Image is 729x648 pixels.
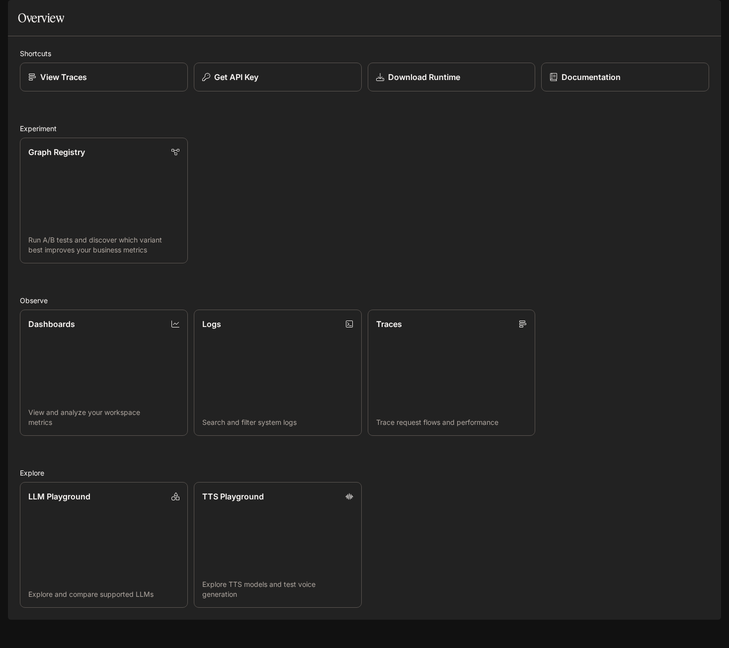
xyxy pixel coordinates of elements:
[20,468,709,478] h2: Explore
[20,48,709,59] h2: Shortcuts
[202,490,264,502] p: TTS Playground
[388,71,460,83] p: Download Runtime
[376,318,402,330] p: Traces
[28,235,179,255] p: Run A/B tests and discover which variant best improves your business metrics
[18,8,64,28] h1: Overview
[7,5,25,23] button: open drawer
[194,482,362,608] a: TTS PlaygroundExplore TTS models and test voice generation
[20,295,709,306] h2: Observe
[368,310,536,435] a: TracesTrace request flows and performance
[562,71,621,83] p: Documentation
[214,71,258,83] p: Get API Key
[20,63,188,91] a: View Traces
[20,138,188,263] a: Graph RegistryRun A/B tests and discover which variant best improves your business metrics
[20,123,709,134] h2: Experiment
[541,63,709,91] a: Documentation
[20,310,188,435] a: DashboardsView and analyze your workspace metrics
[28,318,75,330] p: Dashboards
[28,407,179,427] p: View and analyze your workspace metrics
[28,589,179,599] p: Explore and compare supported LLMs
[28,490,90,502] p: LLM Playground
[20,482,188,608] a: LLM PlaygroundExplore and compare supported LLMs
[28,146,85,158] p: Graph Registry
[194,63,362,91] button: Get API Key
[40,71,87,83] p: View Traces
[202,318,221,330] p: Logs
[202,417,353,427] p: Search and filter system logs
[368,63,536,91] a: Download Runtime
[202,579,353,599] p: Explore TTS models and test voice generation
[376,417,527,427] p: Trace request flows and performance
[194,310,362,435] a: LogsSearch and filter system logs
